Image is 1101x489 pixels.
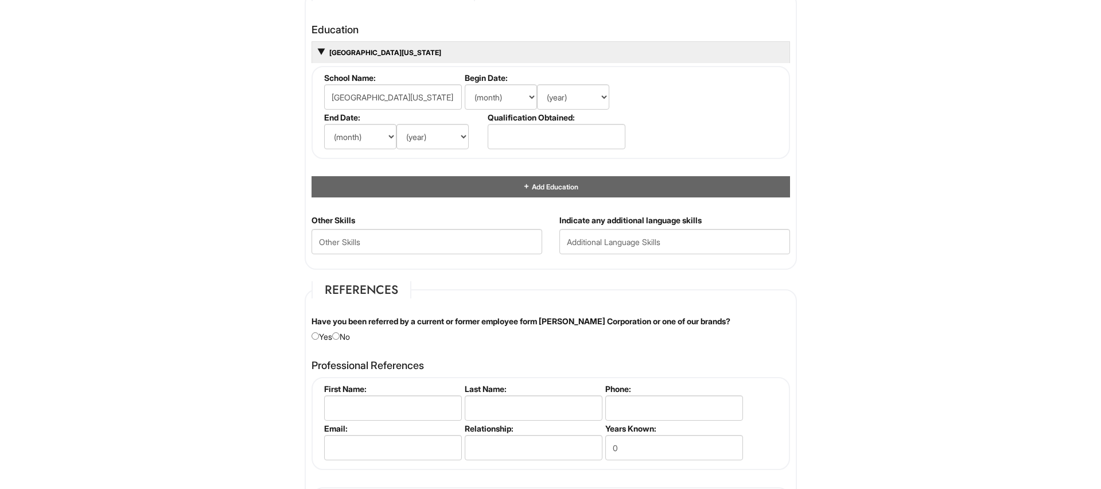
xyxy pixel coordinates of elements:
[312,215,355,226] label: Other Skills
[465,424,601,433] label: Relationship:
[559,229,790,254] input: Additional Language Skills
[312,360,790,371] h4: Professional References
[559,215,702,226] label: Indicate any additional language skills
[312,24,790,36] h4: Education
[523,183,578,191] a: Add Education
[605,424,741,433] label: Years Known:
[324,73,460,83] label: School Name:
[303,316,799,343] div: Yes No
[488,112,624,122] label: Qualification Obtained:
[324,424,460,433] label: Email:
[324,112,483,122] label: End Date:
[312,316,730,327] label: Have you been referred by a current or former employee form [PERSON_NAME] Corporation or one of o...
[465,384,601,394] label: Last Name:
[324,384,460,394] label: First Name:
[465,73,624,83] label: Begin Date:
[312,229,542,254] input: Other Skills
[530,183,578,191] span: Add Education
[605,384,741,394] label: Phone:
[312,281,411,298] legend: References
[328,48,441,57] a: [GEOGRAPHIC_DATA][US_STATE]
